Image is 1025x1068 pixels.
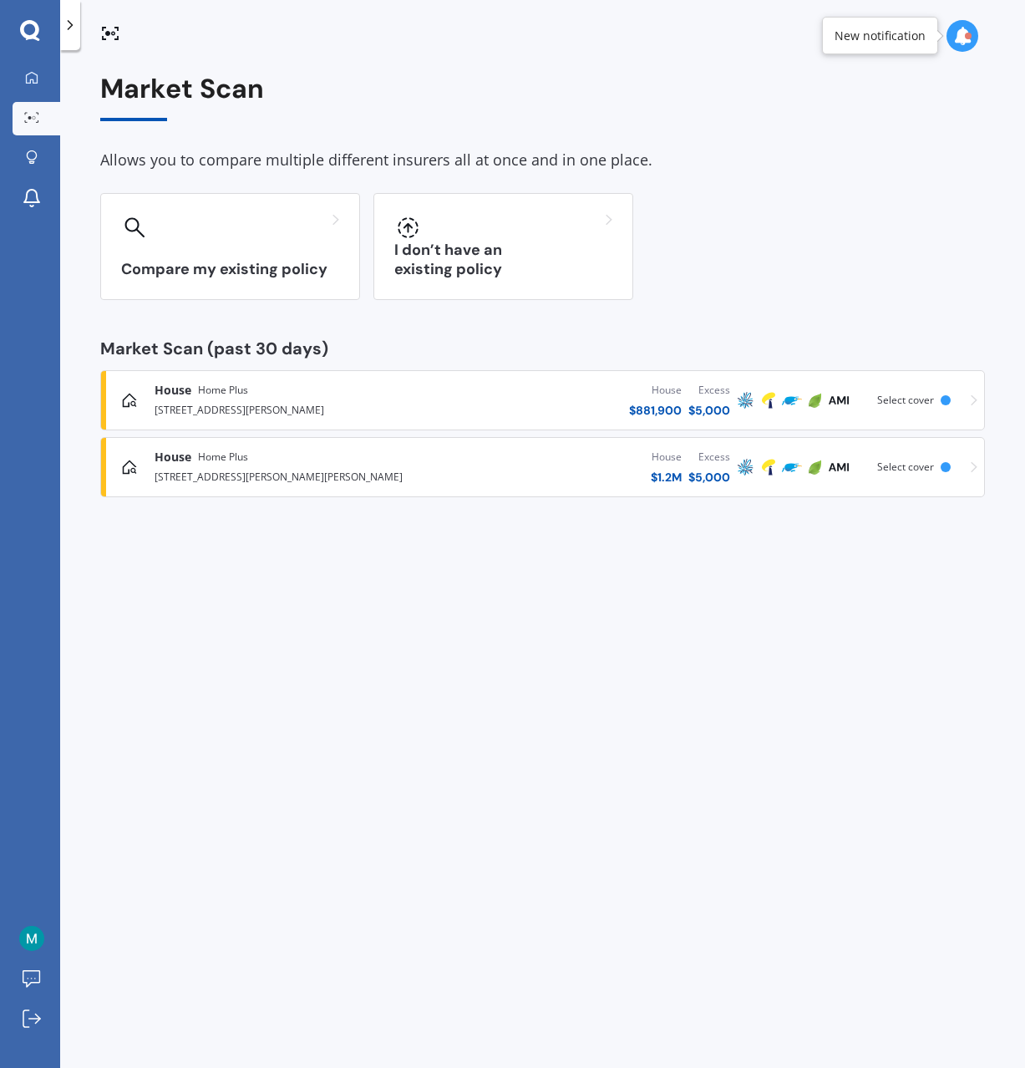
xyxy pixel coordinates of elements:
div: Market Scan (past 30 days) [100,340,985,357]
div: $ 5,000 [688,469,730,486]
div: $ 1.2M [651,469,682,486]
a: HouseHome Plus[STREET_ADDRESS][PERSON_NAME][PERSON_NAME]House$1.2MExcess$5,000AMPTowerTrade Me In... [100,437,985,497]
div: Excess [688,449,730,465]
span: Home Plus [198,449,248,465]
span: House [155,449,191,465]
div: $ 5,000 [688,402,730,419]
span: Home Plus [198,382,248,399]
img: Tower [759,457,779,477]
span: Select cover [877,460,934,474]
span: House [155,382,191,399]
img: Trade Me Insurance [782,457,802,477]
div: New notification [835,28,926,44]
img: AMI [829,457,849,477]
h3: I don’t have an existing policy [394,241,612,279]
img: Trade Me Insurance [782,390,802,410]
div: House [629,382,682,399]
div: House [651,449,682,465]
img: Initio [805,457,825,477]
div: Market Scan [100,74,985,121]
div: $ 881,900 [629,402,682,419]
img: AMI [829,390,849,410]
div: [STREET_ADDRESS][PERSON_NAME][PERSON_NAME] [155,465,428,486]
img: AMP [735,390,755,410]
div: [STREET_ADDRESS][PERSON_NAME] [155,399,428,419]
div: Allows you to compare multiple different insurers all at once and in one place. [100,148,985,173]
div: Excess [688,382,730,399]
img: AMP [735,457,755,477]
img: ACg8ocK89Trh3jgAaXZVkeei2a528QEiOMnr-3GEFrQw2OCa1l2FlA=s96-c [19,926,44,951]
img: Tower [759,390,779,410]
img: Initio [805,390,825,410]
h3: Compare my existing policy [121,260,339,279]
span: Select cover [877,393,934,407]
a: HouseHome Plus[STREET_ADDRESS][PERSON_NAME]House$881,900Excess$5,000AMPTowerTrade Me InsuranceIni... [100,370,985,430]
